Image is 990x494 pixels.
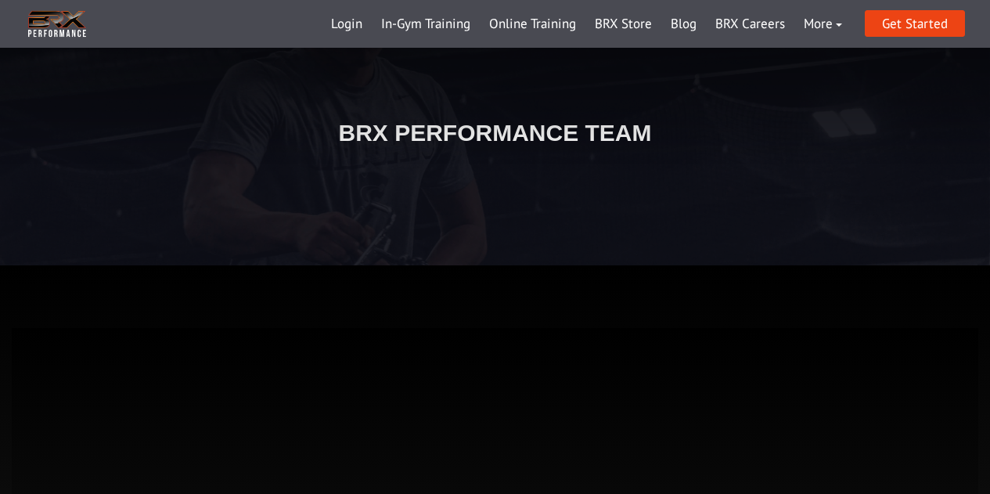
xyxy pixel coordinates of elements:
[480,5,585,43] a: Online Training
[322,5,372,43] a: Login
[322,5,851,43] div: Navigation Menu
[661,5,706,43] a: Blog
[372,5,480,43] a: In-Gym Training
[26,8,88,40] img: BRX Transparent Logo-2
[585,5,661,43] a: BRX Store
[706,5,794,43] a: BRX Careers
[794,5,851,43] a: More
[865,10,965,37] a: Get Started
